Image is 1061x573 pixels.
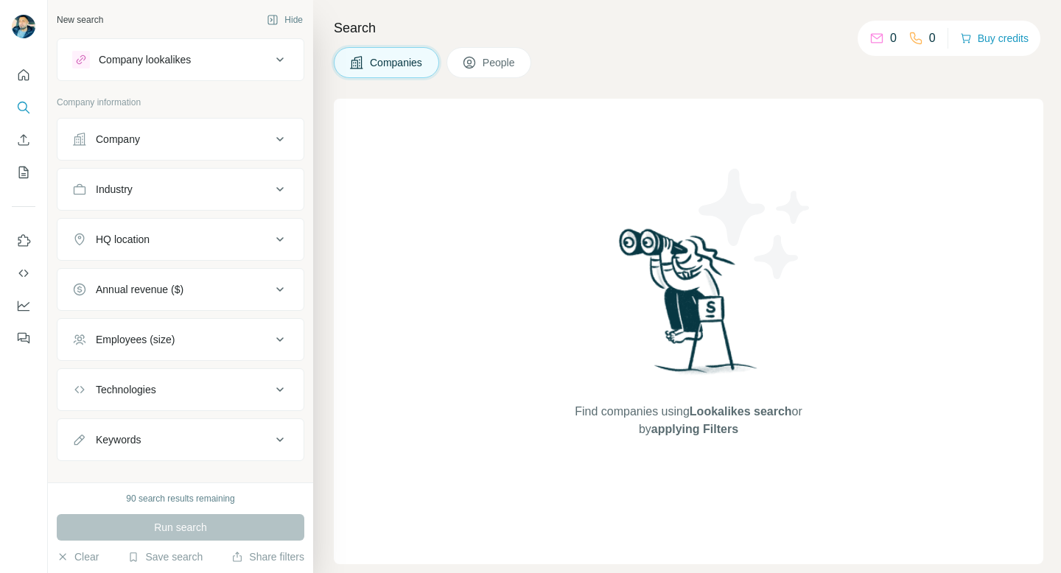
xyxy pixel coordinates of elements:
[57,549,99,564] button: Clear
[126,492,234,505] div: 90 search results remaining
[483,55,517,70] span: People
[690,405,792,418] span: Lookalikes search
[96,182,133,197] div: Industry
[96,332,175,347] div: Employees (size)
[96,132,140,147] div: Company
[12,94,35,121] button: Search
[570,403,806,438] span: Find companies using or by
[12,15,35,38] img: Avatar
[57,372,304,407] button: Technologies
[12,62,35,88] button: Quick start
[612,225,766,389] img: Surfe Illustration - Woman searching with binoculars
[689,158,822,290] img: Surfe Illustration - Stars
[99,52,191,67] div: Company lookalikes
[96,232,150,247] div: HQ location
[231,549,304,564] button: Share filters
[651,423,738,435] span: applying Filters
[57,13,103,27] div: New search
[12,228,35,254] button: Use Surfe on LinkedIn
[12,292,35,319] button: Dashboard
[929,29,936,47] p: 0
[96,282,183,297] div: Annual revenue ($)
[890,29,897,47] p: 0
[12,325,35,351] button: Feedback
[334,18,1043,38] h4: Search
[57,222,304,257] button: HQ location
[256,9,313,31] button: Hide
[12,127,35,153] button: Enrich CSV
[96,432,141,447] div: Keywords
[12,159,35,186] button: My lists
[370,55,424,70] span: Companies
[57,122,304,157] button: Company
[57,172,304,207] button: Industry
[57,422,304,457] button: Keywords
[57,272,304,307] button: Annual revenue ($)
[57,322,304,357] button: Employees (size)
[96,382,156,397] div: Technologies
[57,96,304,109] p: Company information
[960,28,1029,49] button: Buy credits
[127,549,203,564] button: Save search
[12,260,35,286] button: Use Surfe API
[57,42,304,77] button: Company lookalikes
